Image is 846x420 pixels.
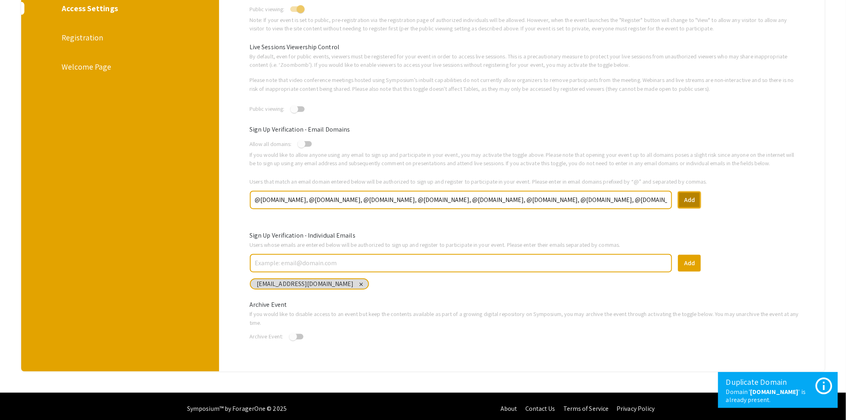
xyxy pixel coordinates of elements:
[617,404,655,413] a: Privacy Policy
[249,332,283,340] span: Archive Event:
[243,125,806,134] div: Sign Up Verification - Email Domains
[243,177,806,186] div: Users that match an email domain entered below will be authorized to sign up and register to part...
[254,193,668,207] input: Example: @demouniversity.edu, @du.edu, @student.du.edu, @mail.du.edu
[726,388,830,404] div: Domain ' ' is already present.
[243,231,806,240] div: Sign Up Verification - Individual Emails
[354,280,369,288] span: close
[726,376,830,388] div: Duplicate Domain
[243,150,806,168] div: If you would like to allow anyone using any email to sign up and participate in your event, you m...
[501,404,517,413] a: About
[6,384,34,414] iframe: Chat
[535,96,555,116] span: done
[358,281,364,287] div: close
[678,255,701,272] button: Add
[750,388,799,396] b: [DOMAIN_NAME]
[525,404,555,413] a: Contact Us
[249,52,800,69] p: By default, even for public events, viewers must be registered for your event in order to access ...
[243,310,806,327] div: If you would like to disable access to an event but keep the contents available as part of a grow...
[533,324,552,344] span: done
[257,280,354,288] span: [EMAIL_ADDRESS][DOMAIN_NAME]
[678,192,701,208] button: Add
[254,256,668,270] input: Example: email@domain.com
[243,240,806,249] div: Users whose emails are entered below will be authorized to sign up and register to participate in...
[62,61,178,73] div: Welcome Page
[62,2,178,14] div: Access Settings
[249,16,800,33] p: Note: If your event is set to public, pre-registration via the registration page of authorized in...
[563,404,609,413] a: Terms of Service
[249,140,292,148] span: Allow all domains:
[243,300,806,310] div: Archive Event
[389,273,408,292] span: done
[249,76,800,93] p: Please note that video conference meetings hosted using Symposium’s inbuilt capabilities do not c...
[535,132,555,151] span: done
[249,105,285,112] span: Public viewing:
[249,5,285,13] span: Public viewing:
[62,32,178,44] div: Registration
[243,42,806,52] div: Live Sessions Viewership Control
